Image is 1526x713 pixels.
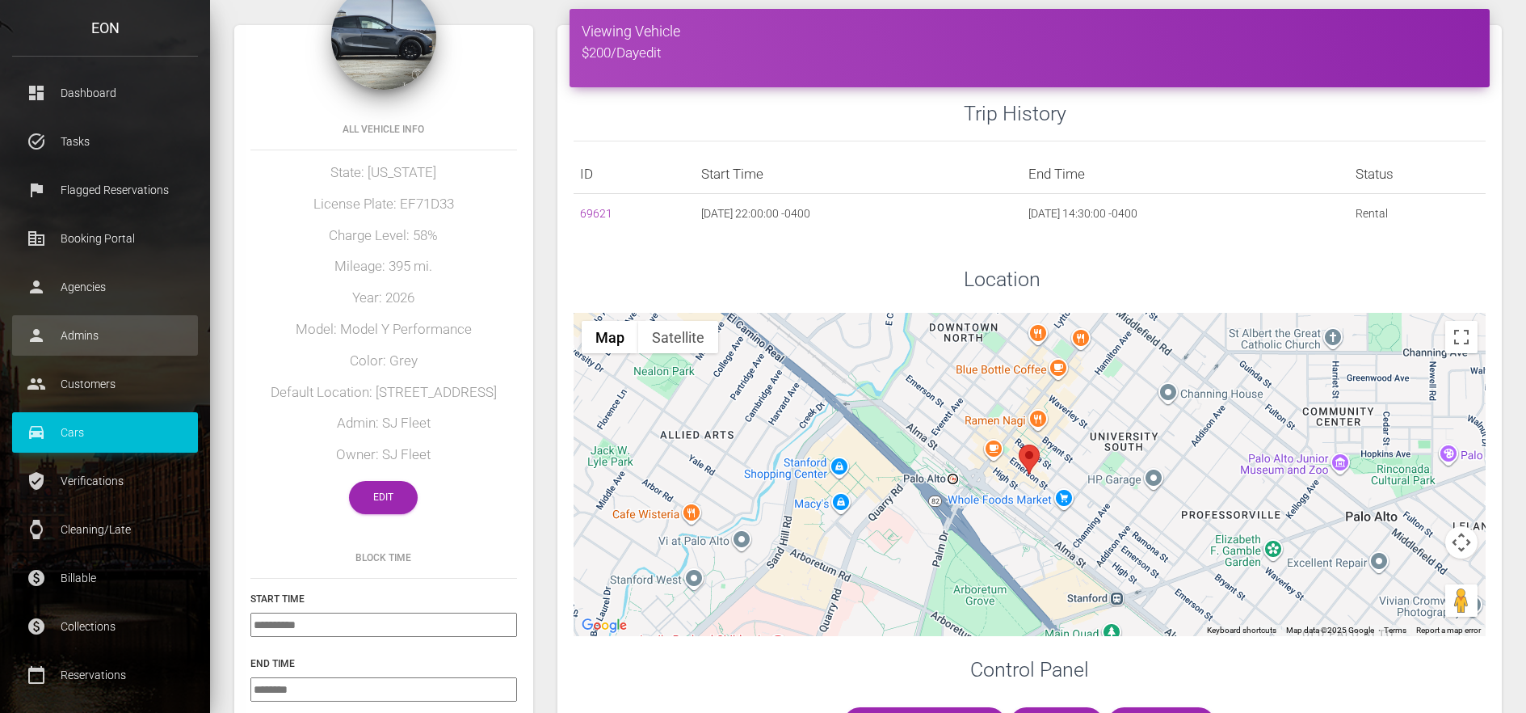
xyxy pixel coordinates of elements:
[250,320,517,340] h5: Model: Model Y Performance
[250,551,517,565] h6: Block Time
[1207,625,1276,636] button: Keyboard shortcuts
[12,461,198,501] a: verified_user Verifications
[12,509,198,550] a: watch Cleaning/Late
[1349,154,1486,194] th: Status
[964,265,1486,293] h3: Location
[24,178,186,202] p: Flagged Reservations
[250,289,517,308] h5: Year: 2026
[695,154,1022,194] th: Start Time
[1022,194,1349,234] td: [DATE] 14:30:00 -0400
[578,615,631,636] img: Google
[24,614,186,639] p: Collections
[12,121,198,162] a: task_alt Tasks
[250,226,517,246] h5: Charge Level: 58%
[24,129,186,154] p: Tasks
[1445,321,1478,353] button: Toggle fullscreen view
[250,257,517,276] h5: Mileage: 395 mi.
[580,207,612,220] a: 69621
[24,517,186,542] p: Cleaning/Late
[24,420,186,445] p: Cars
[24,81,186,105] p: Dashboard
[24,323,186,348] p: Admins
[964,99,1486,128] h3: Trip History
[12,267,198,307] a: person Agencies
[1445,526,1478,559] button: Map camera controls
[250,592,517,606] h6: Start Time
[582,21,1478,41] h4: Viewing Vehicle
[24,275,186,299] p: Agencies
[250,656,517,671] h6: End Time
[1384,626,1406,635] a: Terms (opens in new tab)
[582,44,1478,63] h5: $200/Day
[250,383,517,403] h5: Default Location: [STREET_ADDRESS]
[574,154,695,194] th: ID
[638,321,718,353] button: Show satellite imagery
[12,412,198,453] a: drive_eta Cars
[12,606,198,647] a: paid Collections
[639,44,661,61] a: edit
[24,566,186,590] p: Billable
[12,218,198,259] a: corporate_fare Booking Portal
[1349,194,1486,234] td: Rental
[12,73,198,113] a: dashboard Dashboard
[578,615,631,636] a: Open this area in Google Maps (opens a new window)
[24,372,186,396] p: Customers
[1445,584,1478,617] button: Drag Pegman onto the map to open Street View
[1416,626,1481,635] a: Report a map error
[574,656,1486,684] h3: Control Panel
[349,481,418,514] a: Edit
[12,364,198,404] a: people Customers
[12,170,198,210] a: flag Flagged Reservations
[250,195,517,214] h5: License Plate: EF71D33
[12,655,198,695] a: calendar_today Reservations
[12,558,198,598] a: paid Billable
[24,226,186,251] p: Booking Portal
[1022,154,1349,194] th: End Time
[250,122,517,137] h6: All Vehicle Info
[695,194,1022,234] td: [DATE] 22:00:00 -0400
[12,315,198,356] a: person Admins
[250,414,517,433] h5: Admin: SJ Fleet
[24,663,186,687] p: Reservations
[582,321,638,353] button: Show street map
[24,469,186,493] p: Verifications
[250,163,517,183] h5: State: [US_STATE]
[1286,626,1374,635] span: Map data ©2025 Google
[250,352,517,371] h5: Color: Grey
[250,445,517,465] h5: Owner: SJ Fleet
